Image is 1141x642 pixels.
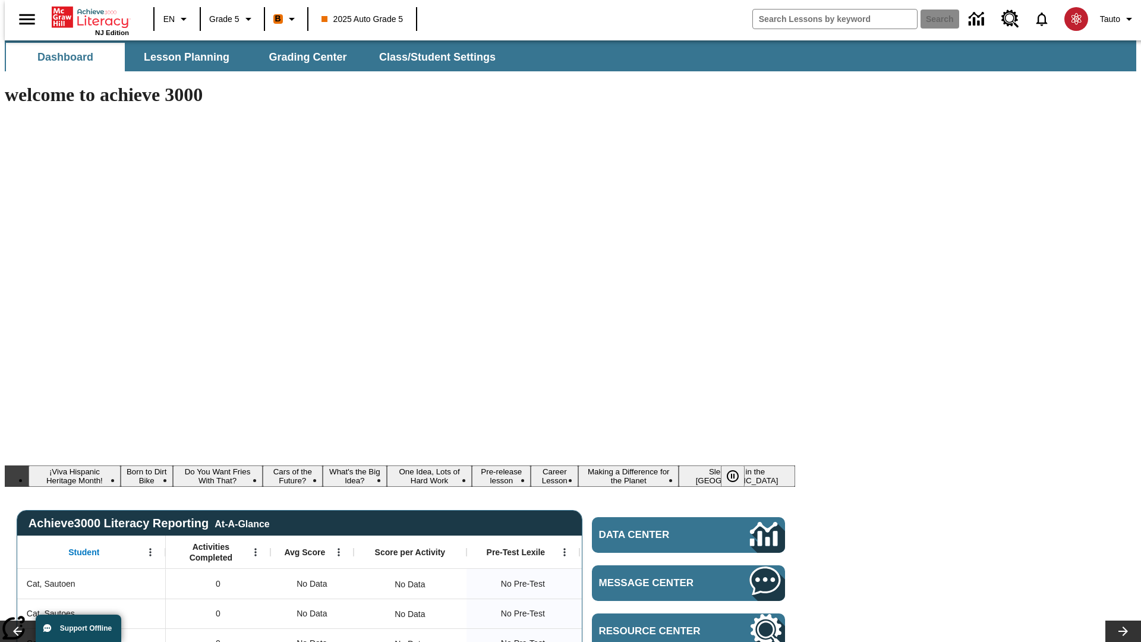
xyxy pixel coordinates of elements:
[389,572,431,596] div: No Data, Cat, Sautoen
[531,465,578,487] button: Slide 8 Career Lesson
[323,465,387,487] button: Slide 5 What's the Big Idea?
[52,4,129,36] div: Home
[172,542,250,563] span: Activities Completed
[270,569,354,599] div: No Data, Cat, Sautoen
[962,3,994,36] a: Data Center
[1057,4,1095,34] button: Select a new avatar
[216,578,220,590] span: 0
[599,577,714,589] span: Message Center
[5,40,1136,71] div: SubNavbar
[263,465,323,487] button: Slide 4 Cars of the Future?
[204,8,260,30] button: Grade: Grade 5, Select a grade
[994,3,1026,35] a: Resource Center, Will open in new tab
[10,2,45,37] button: Open side menu
[721,465,745,487] button: Pause
[592,517,785,553] a: Data Center
[121,465,173,487] button: Slide 2 Born to Dirt Bike
[1026,4,1057,34] a: Notifications
[166,599,270,628] div: 0, Cat, Sautoes
[1105,621,1141,642] button: Lesson carousel, Next
[27,578,75,590] span: Cat, Sautoen
[209,13,239,26] span: Grade 5
[52,5,129,29] a: Home
[158,8,196,30] button: Language: EN, Select a language
[216,608,220,620] span: 0
[1100,13,1120,26] span: Tauto
[29,465,121,487] button: Slide 1 ¡Viva Hispanic Heritage Month!
[599,529,710,541] span: Data Center
[387,465,472,487] button: Slide 6 One Idea, Lots of Hard Work
[330,543,348,561] button: Open Menu
[6,43,125,71] button: Dashboard
[29,517,270,530] span: Achieve3000 Literacy Reporting
[68,547,99,558] span: Student
[215,517,269,530] div: At-A-Glance
[389,602,431,626] div: No Data, Cat, Sautoes
[27,608,75,620] span: Cat, Sautoes
[1095,8,1141,30] button: Profile/Settings
[721,465,757,487] div: Pause
[37,51,93,64] span: Dashboard
[291,572,333,596] span: No Data
[291,602,333,626] span: No Data
[284,547,325,558] span: Avg Score
[592,565,785,601] a: Message Center
[141,543,159,561] button: Open Menu
[501,608,545,620] span: No Pre-Test, Cat, Sautoes
[578,465,679,487] button: Slide 9 Making a Difference for the Planet
[247,543,264,561] button: Open Menu
[144,51,229,64] span: Lesson Planning
[269,8,304,30] button: Boost Class color is orange. Change class color
[127,43,246,71] button: Lesson Planning
[163,13,175,26] span: EN
[5,43,506,71] div: SubNavbar
[679,465,795,487] button: Slide 10 Sleepless in the Animal Kingdom
[379,51,496,64] span: Class/Student Settings
[487,547,546,558] span: Pre-Test Lexile
[322,13,404,26] span: 2025 Auto Grade 5
[556,543,573,561] button: Open Menu
[375,547,446,558] span: Score per Activity
[370,43,505,71] button: Class/Student Settings
[599,625,714,637] span: Resource Center
[1064,7,1088,31] img: avatar image
[173,465,263,487] button: Slide 3 Do You Want Fries With That?
[269,51,346,64] span: Grading Center
[248,43,367,71] button: Grading Center
[36,615,121,642] button: Support Offline
[60,624,112,632] span: Support Offline
[95,29,129,36] span: NJ Edition
[472,465,531,487] button: Slide 7 Pre-release lesson
[5,84,795,106] h1: welcome to achieve 3000
[270,599,354,628] div: No Data, Cat, Sautoes
[275,11,281,26] span: B
[753,10,917,29] input: search field
[501,578,545,590] span: No Pre-Test, Cat, Sautoen
[166,569,270,599] div: 0, Cat, Sautoen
